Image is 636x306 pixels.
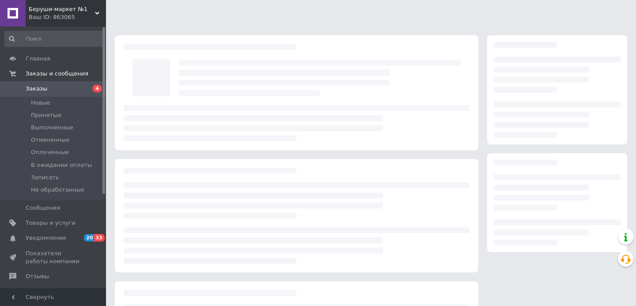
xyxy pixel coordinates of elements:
[29,5,95,13] span: Беруши-маркет №1
[26,219,76,227] span: Товары и услуги
[31,136,69,144] span: Отмененные
[94,234,104,242] span: 33
[26,234,66,242] span: Уведомления
[31,161,92,169] span: В ожидании оплаты
[31,111,61,119] span: Принятые
[26,249,82,265] span: Показатели работы компании
[31,148,69,156] span: Оплаченные
[84,234,94,242] span: 20
[26,287,62,295] span: Покупатели
[31,174,59,181] span: Записать
[26,204,60,212] span: Сообщения
[26,272,49,280] span: Отзывы
[31,186,84,194] span: Не обработанные
[4,31,104,47] input: Поиск
[31,99,50,107] span: Новые
[26,70,88,78] span: Заказы и сообщения
[26,85,47,93] span: Заказы
[26,55,50,63] span: Главная
[29,13,106,21] div: Ваш ID: 863065
[31,124,73,132] span: Выполненные
[93,85,102,92] span: 4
